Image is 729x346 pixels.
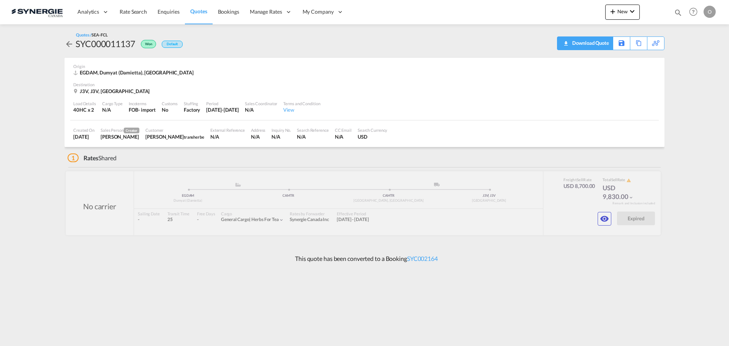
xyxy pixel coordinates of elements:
md-icon: icon-magnify [674,8,682,17]
div: Won [135,38,158,50]
div: icon-arrow-left [65,38,76,50]
div: Paola Jimenez-Taylor [145,133,204,140]
div: Factory Stuffing [184,106,200,113]
span: 1 [68,153,79,162]
div: Terms and Condition [283,101,320,106]
div: N/A [251,133,265,140]
div: Shared [68,154,117,162]
span: transherbe [184,134,204,139]
md-icon: icon-download [561,38,570,44]
div: Customs [162,101,178,106]
div: View [283,106,320,113]
div: Download Quote [570,37,609,49]
div: Adriana Groposila [101,133,139,140]
div: N/A [271,133,291,140]
span: Enquiries [158,8,180,15]
span: Quotes [190,8,207,14]
div: Address [251,127,265,133]
div: Help [687,5,704,19]
div: Origin [73,63,656,69]
div: Sales Coordinator [245,101,277,106]
button: icon-eye [598,212,611,226]
div: Save As Template [613,37,630,50]
a: SYC002164 [407,255,438,262]
span: SEA-FCL [92,32,107,37]
div: O [704,6,716,18]
div: - import [138,106,156,113]
div: 40HC x 2 [73,106,96,113]
div: N/A [245,106,277,113]
div: Destination [73,82,656,87]
span: Rates [84,154,99,161]
span: EGDAM, Dumyat (Damietta), [GEOGRAPHIC_DATA] [80,70,194,76]
span: My Company [303,8,334,16]
span: Manage Rates [250,8,282,16]
md-icon: icon-arrow-left [65,39,74,49]
div: Quotes /SEA-FCL [76,32,108,38]
span: Won [145,42,154,49]
md-icon: icon-chevron-down [628,7,637,16]
div: Customer [145,127,204,133]
div: Incoterms [129,101,156,106]
img: 1f56c880d42311ef80fc7dca854c8e59.png [11,3,63,21]
div: J3V, J3V, Canada [73,88,151,95]
div: No [162,106,178,113]
div: CC Email [335,127,352,133]
div: Quote PDF is not available at this time [561,37,609,49]
div: Created On [73,127,95,133]
div: Default [162,41,183,48]
span: Analytics [77,8,99,16]
div: N/A [335,133,352,140]
div: EGDAM, Dumyat (Damietta), Asia Pacific [73,69,196,76]
span: Rate Search [120,8,147,15]
span: Help [687,5,700,18]
div: USD [358,133,388,140]
p: This quote has been converted to a Booking [291,254,438,263]
span: Creator [124,128,139,133]
div: N/A [297,133,328,140]
div: External Reference [210,127,245,133]
div: 23 May 2025 [206,106,239,113]
div: N/A [210,133,245,140]
div: FOB [129,106,138,113]
div: 6 May 2025 [73,133,95,140]
div: Stuffing [184,101,200,106]
div: Search Currency [358,127,388,133]
div: Sales Person [101,127,139,133]
md-icon: icon-eye [600,214,609,223]
div: Download Quote [561,37,609,49]
div: icon-magnify [674,8,682,20]
span: Bookings [218,8,239,15]
div: Period [206,101,239,106]
span: New [608,8,637,14]
div: Load Details [73,101,96,106]
div: Search Reference [297,127,328,133]
button: icon-plus 400-fgNewicon-chevron-down [605,5,640,20]
div: N/A [102,106,123,113]
div: SYC000011137 [76,38,135,50]
div: Inquiry No. [271,127,291,133]
div: Cargo Type [102,101,123,106]
md-icon: icon-plus 400-fg [608,7,617,16]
